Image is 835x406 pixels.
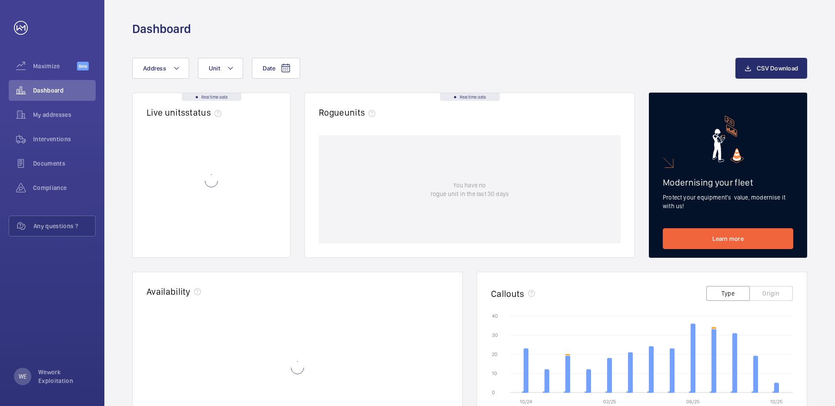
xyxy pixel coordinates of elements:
p: Protect your equipment's value, modernise it with us! [663,193,793,210]
text: 10/25 [770,399,783,405]
div: Real time data [440,93,500,101]
h2: Rogue [319,107,379,118]
span: Address [143,65,166,72]
h2: Live units [147,107,225,118]
h1: Dashboard [132,21,191,37]
a: Learn more [663,228,793,249]
text: 20 [492,351,498,357]
span: Date [263,65,275,72]
div: Real time data [182,93,241,101]
h2: Modernising your fleet [663,177,793,188]
p: You have no rogue unit in the last 30 days [431,181,509,198]
h2: Availability [147,286,190,297]
span: Any questions ? [33,222,95,230]
img: marketing-card.svg [712,116,744,163]
p: Wework Exploitation [38,368,90,385]
span: CSV Download [757,65,798,72]
text: 30 [492,332,498,338]
span: Beta [77,62,89,70]
button: Date [252,58,300,79]
span: Compliance [33,183,96,192]
span: status [185,107,225,118]
span: Unit [209,65,220,72]
span: Interventions [33,135,96,143]
button: Unit [198,58,243,79]
button: CSV Download [735,58,807,79]
button: Type [706,286,750,301]
text: 02/25 [603,399,616,405]
span: Documents [33,159,96,168]
h2: Callouts [491,288,524,299]
button: Address [132,58,189,79]
text: 0 [492,389,495,396]
text: 06/25 [686,399,700,405]
span: My addresses [33,110,96,119]
text: 10/24 [520,399,532,405]
span: Dashboard [33,86,96,95]
span: units [344,107,379,118]
p: WE [19,372,27,381]
text: 40 [492,313,498,319]
span: Maximize [33,62,77,70]
text: 10 [492,370,497,376]
button: Origin [749,286,793,301]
